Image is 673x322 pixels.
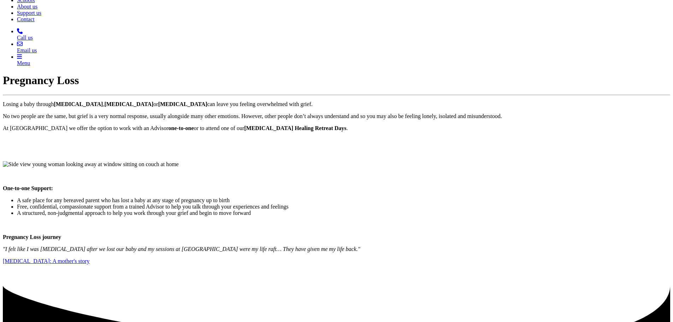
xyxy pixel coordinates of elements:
[17,210,670,216] li: A structured, non-judgmental approach to help you work through your grief and begin to move forward
[17,54,670,66] a: Menu
[54,101,103,107] strong: [MEDICAL_DATA]
[17,47,670,54] div: Email us
[17,28,670,41] a: Call us
[244,125,346,131] strong: [MEDICAL_DATA] Healing Retreat Days
[3,185,53,191] strong: One-to-one Support:
[17,204,670,210] li: Free, confidential, compassionate support from a trained Advisor to help you talk through your ex...
[3,246,670,252] p: "I felt like I was [MEDICAL_DATA] after we lost our baby and my sessions at [GEOGRAPHIC_DATA] wer...
[104,101,153,107] strong: [MEDICAL_DATA]
[17,10,41,16] a: Support us
[3,258,90,264] a: [MEDICAL_DATA]: A mother's story
[17,4,37,10] a: About us
[3,74,670,87] h1: Pregnancy Loss
[158,101,207,107] strong: [MEDICAL_DATA]
[17,35,670,41] div: Call us
[3,101,670,107] p: Losing a baby through , or can leave you feeling overwhelmed with grief.
[3,234,61,240] strong: Pregnancy Loss journey
[17,197,670,204] li: A safe place for any bereaved parent who has lost a baby at any stage of pregnancy up to birth
[3,125,670,131] p: At [GEOGRAPHIC_DATA] we offer the option to work with an Advisor or to attend one of our .
[3,113,670,119] p: No two people are the same, but grief is a very normal response, usually alongside many other emo...
[17,41,670,54] a: Email us
[17,60,670,66] div: Menu
[3,161,179,168] img: Side view young woman looking away at window sitting on couch at home
[17,16,35,22] a: Contact
[169,125,194,131] strong: one-to-one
